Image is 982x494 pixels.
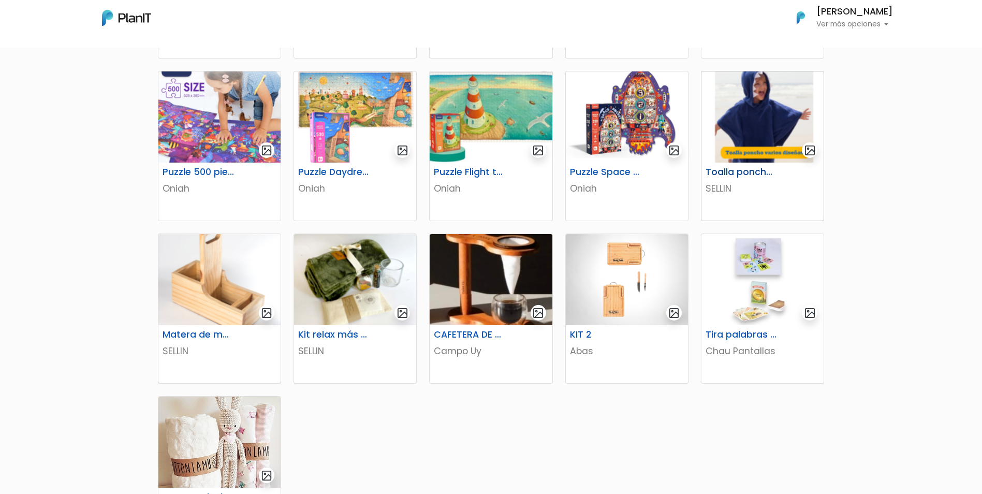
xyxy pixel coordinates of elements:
p: Oniah [434,182,548,195]
h6: Matera de madera con Porta Celular [156,329,241,340]
h6: Puzzle Flight to the horizon [428,167,512,178]
img: gallery-light [261,307,273,319]
img: thumb_image__copia___copia___copia_-Photoroom__6_.jpg [701,234,824,325]
p: Abas [570,344,684,358]
h6: [PERSON_NAME] [816,7,893,17]
img: PlanIt Logo [789,6,812,29]
button: PlanIt Logo [PERSON_NAME] Ver más opciones [783,4,893,31]
img: thumb_68921f9ede5ef_captura-de-pantalla-2025-08-05-121323.png [294,234,416,325]
img: gallery-light [804,307,816,319]
img: gallery-light [532,144,544,156]
p: Oniah [570,182,684,195]
img: thumb_688cd36894cd4_captura-de-pantalla-2025-08-01-114651.png [158,234,281,325]
h6: Puzzle Space Rocket [564,167,648,178]
img: gallery-light [261,470,273,482]
img: gallery-light [532,307,544,319]
p: Campo Uy [434,344,548,358]
a: gallery-light Puzzle Daydreamer Oniah [294,71,417,221]
p: Oniah [163,182,276,195]
a: gallery-light Kit relax más té SELLIN [294,234,417,384]
img: thumb_WhatsApp_Image_2023-06-30_at_16.24.56-PhotoRoom.png [566,234,688,325]
h6: Puzzle Daydreamer [292,167,376,178]
img: gallery-light [261,144,273,156]
img: thumb_46808385-B327-4404-90A4-523DC24B1526_4_5005_c.jpeg [430,234,552,325]
img: gallery-light [804,144,816,156]
a: gallery-light Puzzle Space Rocket Oniah [565,71,688,221]
img: thumb_manta.jpg [158,397,281,488]
h6: Tira palabras + Cartas españolas [699,329,784,340]
a: gallery-light Puzzle Flight to the horizon Oniah [429,71,552,221]
p: Ver más opciones [816,21,893,28]
h6: KIT 2 [564,329,648,340]
p: SELLIN [163,344,276,358]
a: gallery-light Toalla poncho varios diseños SELLIN [701,71,824,221]
a: gallery-light KIT 2 Abas [565,234,688,384]
h6: Puzzle 500 piezas [156,167,241,178]
h6: CAFETERA DE GOTEO [428,329,512,340]
img: gallery-light [668,144,680,156]
img: PlanIt Logo [102,10,151,26]
img: gallery-light [397,307,408,319]
img: thumb_image__53_.png [158,71,281,163]
img: gallery-light [668,307,680,319]
img: thumb_image__59_.png [430,71,552,163]
img: thumb_Captura_de_pantalla_2025-08-04_104830.png [701,71,824,163]
a: gallery-light Matera de madera con Porta Celular SELLIN [158,234,281,384]
p: Chau Pantallas [706,344,819,358]
a: gallery-light Puzzle 500 piezas Oniah [158,71,281,221]
div: ¿Necesitás ayuda? [53,10,149,30]
img: thumb_image__55_.png [294,71,416,163]
p: SELLIN [706,182,819,195]
a: gallery-light CAFETERA DE GOTEO Campo Uy [429,234,552,384]
a: gallery-light Tira palabras + Cartas españolas Chau Pantallas [701,234,824,384]
img: gallery-light [397,144,408,156]
img: thumb_image__64_.png [566,71,688,163]
p: Oniah [298,182,412,195]
p: SELLIN [298,344,412,358]
h6: Kit relax más té [292,329,376,340]
h6: Toalla poncho varios diseños [699,167,784,178]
